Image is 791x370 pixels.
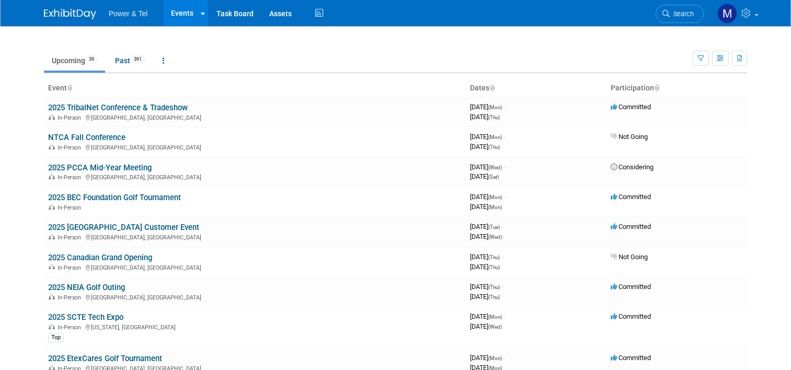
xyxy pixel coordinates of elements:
img: ExhibitDay [44,9,96,19]
span: [DATE] [470,133,505,141]
a: Search [656,5,704,23]
a: Sort by Event Name [67,84,72,92]
span: (Mon) [488,134,502,140]
span: [DATE] [470,163,505,171]
span: - [501,283,503,291]
div: [GEOGRAPHIC_DATA], [GEOGRAPHIC_DATA] [48,172,462,181]
a: Upcoming39 [44,51,105,71]
a: Sort by Participation Type [654,84,659,92]
a: NTCA Fall Conference [48,133,125,142]
span: [DATE] [470,143,500,151]
span: Committed [611,283,651,291]
span: Committed [611,354,651,362]
span: - [503,103,505,111]
span: [DATE] [470,193,505,201]
span: [DATE] [470,322,502,330]
span: In-Person [58,234,84,241]
span: In-Person [58,294,84,301]
div: Top [48,333,64,342]
span: (Mon) [488,105,502,110]
span: - [503,133,505,141]
span: (Mon) [488,355,502,361]
a: 2025 PCCA Mid-Year Meeting [48,163,152,172]
span: (Mon) [488,194,502,200]
span: [DATE] [470,283,503,291]
span: In-Person [58,174,84,181]
span: (Thu) [488,144,500,150]
th: Event [44,79,466,97]
span: [DATE] [470,233,502,240]
div: [GEOGRAPHIC_DATA], [GEOGRAPHIC_DATA] [48,233,462,241]
span: Committed [611,193,651,201]
img: In-Person Event [49,324,55,329]
span: - [503,354,505,362]
a: 2025 EtexCares Golf Tournament [48,354,162,363]
span: [DATE] [470,253,503,261]
img: In-Person Event [49,294,55,299]
span: 361 [131,55,145,63]
span: [DATE] [470,293,500,300]
span: Power & Tel [109,9,147,18]
span: Not Going [611,133,648,141]
span: In-Person [58,264,84,271]
span: - [503,163,505,171]
div: [US_STATE], [GEOGRAPHIC_DATA] [48,322,462,331]
span: (Mon) [488,204,502,210]
span: Not Going [611,253,648,261]
a: 2025 SCTE Tech Expo [48,313,123,322]
div: [GEOGRAPHIC_DATA], [GEOGRAPHIC_DATA] [48,113,462,121]
span: In-Person [58,144,84,151]
span: In-Person [58,324,84,331]
span: (Mon) [488,314,502,320]
span: [DATE] [470,354,505,362]
span: [DATE] [470,203,502,211]
img: Michael Mackeben [717,4,737,24]
span: [DATE] [470,172,499,180]
span: Search [670,10,694,18]
span: - [501,223,503,230]
span: In-Person [58,114,84,121]
a: Sort by Start Date [489,84,495,92]
img: In-Person Event [49,234,55,239]
a: Past361 [107,51,153,71]
span: Committed [611,103,651,111]
a: 2025 [GEOGRAPHIC_DATA] Customer Event [48,223,199,232]
th: Dates [466,79,606,97]
span: Committed [611,223,651,230]
span: [DATE] [470,223,503,230]
div: [GEOGRAPHIC_DATA], [GEOGRAPHIC_DATA] [48,143,462,151]
img: In-Person Event [49,144,55,149]
img: In-Person Event [49,204,55,210]
span: [DATE] [470,263,500,271]
span: (Sat) [488,174,499,180]
span: In-Person [58,204,84,211]
img: In-Person Event [49,264,55,270]
a: 2025 NEIA Golf Outing [48,283,125,292]
span: (Thu) [488,294,500,300]
span: Committed [611,313,651,320]
div: [GEOGRAPHIC_DATA], [GEOGRAPHIC_DATA] [48,263,462,271]
a: 2025 Canadian Grand Opening [48,253,152,262]
span: (Thu) [488,255,500,260]
span: - [503,313,505,320]
span: (Wed) [488,234,502,240]
a: 2025 TribalNet Conference & Tradeshow [48,103,188,112]
img: In-Person Event [49,114,55,120]
span: (Thu) [488,264,500,270]
span: [DATE] [470,103,505,111]
a: 2025 BEC Foundation Golf Tournament [48,193,181,202]
span: (Tue) [488,224,500,230]
th: Participation [606,79,747,97]
span: (Thu) [488,114,500,120]
span: [DATE] [470,313,505,320]
span: [DATE] [470,113,500,121]
span: 39 [86,55,97,63]
span: Considering [611,163,654,171]
span: (Wed) [488,324,502,330]
span: (Wed) [488,165,502,170]
img: In-Person Event [49,174,55,179]
span: (Thu) [488,284,500,290]
div: [GEOGRAPHIC_DATA], [GEOGRAPHIC_DATA] [48,293,462,301]
span: - [503,193,505,201]
span: - [501,253,503,261]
